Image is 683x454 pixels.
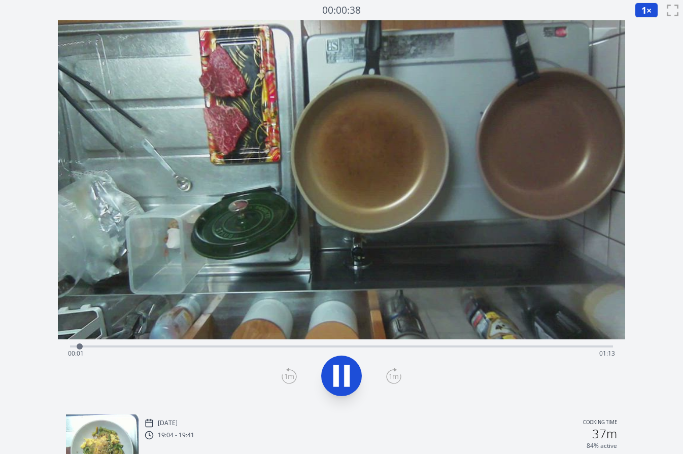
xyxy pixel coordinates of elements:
span: 1 [641,4,646,16]
p: [DATE] [158,419,178,427]
a: 00:00:38 [322,3,361,18]
button: 1× [635,3,658,18]
p: Cooking time [583,418,617,428]
span: 00:01 [68,349,84,358]
h2: 37m [592,428,617,440]
p: 84% active [587,442,617,450]
p: 19:04 - 19:41 [158,431,194,439]
span: 01:13 [599,349,615,358]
